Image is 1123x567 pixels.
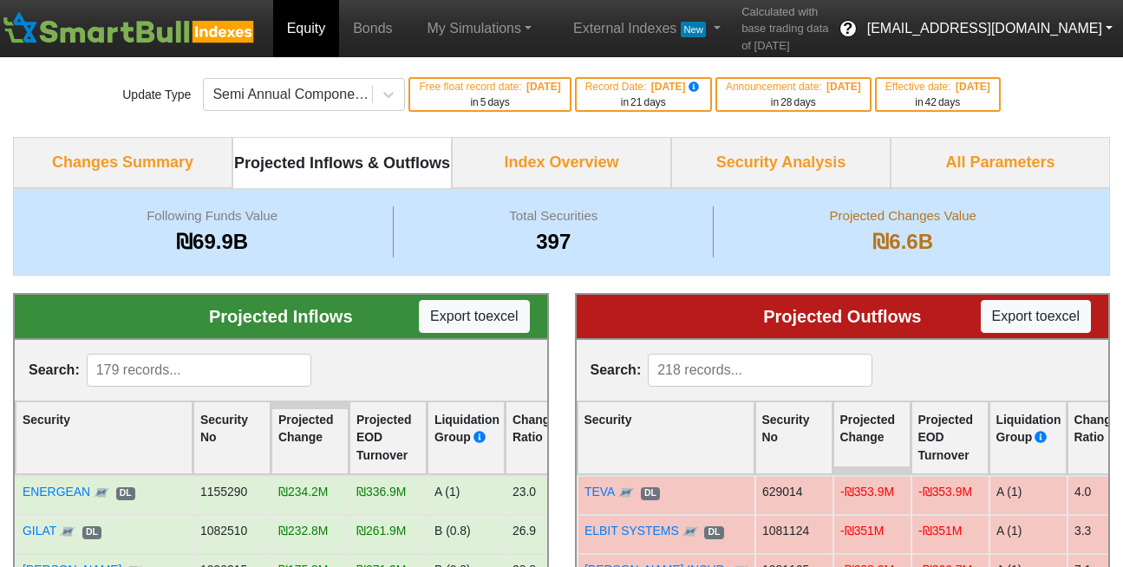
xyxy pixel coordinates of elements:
div: -₪351M [840,522,884,540]
span: Search : [29,354,311,387]
div: A (1) [996,483,1022,501]
a: ELBIT SYSTEMS [584,524,679,538]
div: Following Funds Value [36,206,388,226]
div: 26.9 [513,522,536,540]
div: -₪351M [918,522,962,540]
div: Toggle SortBy [756,402,832,474]
div: in days [585,94,702,110]
div: Announcement date : [726,79,861,94]
div: -₪353.9M [840,483,894,501]
div: -₪353.9M [918,483,972,501]
input: 179 records... [87,354,311,387]
div: Toggle SortBy [428,402,506,474]
div: 1081124 [762,522,809,540]
div: Toggle SortBy [194,402,271,474]
span: DL [704,526,723,540]
a: ENERGEAN [23,485,90,499]
span: 42 [925,96,937,108]
span: [DATE] [524,81,561,93]
div: Liquidation Group [434,411,499,466]
button: Export toexcel [419,300,529,333]
div: in days [726,94,861,110]
span: DL [116,487,135,501]
div: All Parameters [891,137,1110,188]
span: DL [82,526,101,540]
button: [EMAIL_ADDRESS][DOMAIN_NAME] [857,13,1123,44]
span: New [681,22,706,37]
div: B (0.8) [434,522,471,540]
div: Toggle SortBy [350,402,427,474]
div: Total Securities [398,206,708,226]
div: ₪261.9M [356,522,406,540]
a: TEVA [584,485,615,499]
div: Free float record date : [419,79,560,94]
div: Toggle SortBy [16,402,193,474]
div: Toggle SortBy [834,402,911,474]
span: ? [843,17,852,41]
div: Semi Annual Components [DATE] [212,84,374,105]
div: ₪69.9B [36,226,388,257]
img: tase link [617,485,635,502]
span: Search : [591,354,873,387]
div: Toggle SortBy [578,402,754,474]
div: Record Date : [585,79,702,94]
div: 629014 [762,483,802,501]
div: 4.0 [1074,483,1091,501]
img: tase link [59,524,76,541]
div: A (1) [434,483,460,501]
div: ₪234.2M [278,483,328,501]
div: Projected Inflows [32,303,530,329]
span: [DATE] [824,81,861,93]
div: Projected Inflows & Outflows [232,137,452,188]
div: 1155290 [200,483,247,501]
a: External IndexesNew [566,11,728,46]
div: 23.0 [513,483,536,501]
div: Toggle SortBy [990,402,1068,474]
span: Calculated with base trading data of [DATE] [741,3,829,55]
div: Projected Outflows [594,303,1092,329]
div: Update Type [122,86,191,104]
span: 5 [480,96,486,108]
div: Toggle SortBy [272,402,349,474]
div: 3.3 [1074,522,1091,540]
div: 1082510 [200,522,247,540]
span: 21 [630,96,642,108]
div: ₪232.8M [278,522,328,540]
div: ₪336.9M [356,483,406,501]
div: in days [885,94,990,110]
div: Effective date : [885,79,990,94]
span: [DATE] [648,81,702,93]
span: DL [640,487,659,501]
a: GILAT [23,524,56,538]
div: Security Analysis [671,137,891,188]
div: Changes Summary [13,137,232,188]
div: A (1) [996,522,1022,540]
img: tase link [93,485,110,502]
img: tase link [681,524,698,541]
div: Liquidation Group [996,411,1061,466]
div: Toggle SortBy [912,402,989,474]
div: ₪6.6B [718,226,1087,257]
div: Toggle SortBy [506,402,617,474]
span: 28 [780,96,792,108]
button: Export toexcel [981,300,1091,333]
input: 218 records... [648,354,872,387]
div: Projected Changes Value [718,206,1087,226]
div: Index Overview [452,137,671,188]
a: My Simulations [421,11,539,46]
span: [DATE] [953,81,990,93]
div: in days [419,94,560,110]
div: 397 [398,226,708,257]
